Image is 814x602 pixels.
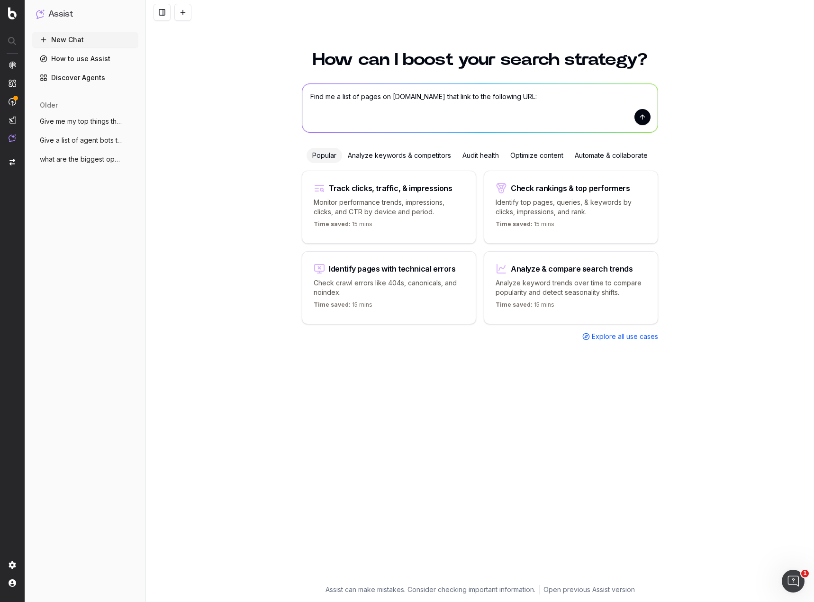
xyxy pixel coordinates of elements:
img: Setting [9,561,16,569]
img: Assist [36,9,45,18]
span: Give a list of agent bots that Assist ca [40,136,123,145]
iframe: Intercom live chat [782,570,805,593]
p: 15 mins [496,301,554,312]
span: Time saved: [314,301,351,308]
p: 15 mins [314,220,372,232]
p: Analyze keyword trends over time to compare popularity and detect seasonality shifts. [496,278,646,297]
button: Assist [36,8,135,21]
p: Assist can make mistakes. Consider checking important information. [326,585,535,594]
span: Time saved: [496,301,533,308]
div: Analyze & compare search trends [511,265,633,273]
span: Explore all use cases [592,332,658,341]
img: Switch project [9,159,15,165]
textarea: Find me a list of pages on [DOMAIN_NAME] that link to the following URL: [302,84,658,132]
img: Botify logo [8,7,17,19]
div: Audit health [457,148,505,163]
img: Assist [9,134,16,142]
a: How to use Assist [32,51,138,66]
span: Give me my top things that we can fix on [40,117,123,126]
div: Analyze keywords & competitors [342,148,457,163]
img: My account [9,579,16,587]
div: Optimize content [505,148,569,163]
span: Time saved: [496,220,533,228]
a: Open previous Assist version [543,585,635,594]
img: Studio [9,116,16,124]
a: Discover Agents [32,70,138,85]
span: what are the biggest opportunities my br [40,155,123,164]
div: Check rankings & top performers [511,184,630,192]
span: Time saved: [314,220,351,228]
div: Identify pages with technical errors [329,265,456,273]
button: Give me my top things that we can fix on [32,114,138,129]
h1: How can I boost your search strategy? [302,51,658,68]
p: Identify top pages, queries, & keywords by clicks, impressions, and rank. [496,198,646,217]
img: Analytics [9,61,16,69]
img: Intelligence [9,79,16,87]
button: New Chat [32,32,138,47]
div: Popular [307,148,342,163]
img: Activation [9,98,16,106]
div: Automate & collaborate [569,148,653,163]
a: Explore all use cases [582,332,658,341]
p: Monitor performance trends, impressions, clicks, and CTR by device and period. [314,198,464,217]
div: Track clicks, traffic, & impressions [329,184,452,192]
button: what are the biggest opportunities my br [32,152,138,167]
h1: Assist [48,8,73,21]
p: 15 mins [314,301,372,312]
p: 15 mins [496,220,554,232]
span: 1 [801,570,809,577]
button: Give a list of agent bots that Assist ca [32,133,138,148]
span: older [40,100,58,110]
p: Check crawl errors like 404s, canonicals, and noindex. [314,278,464,297]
